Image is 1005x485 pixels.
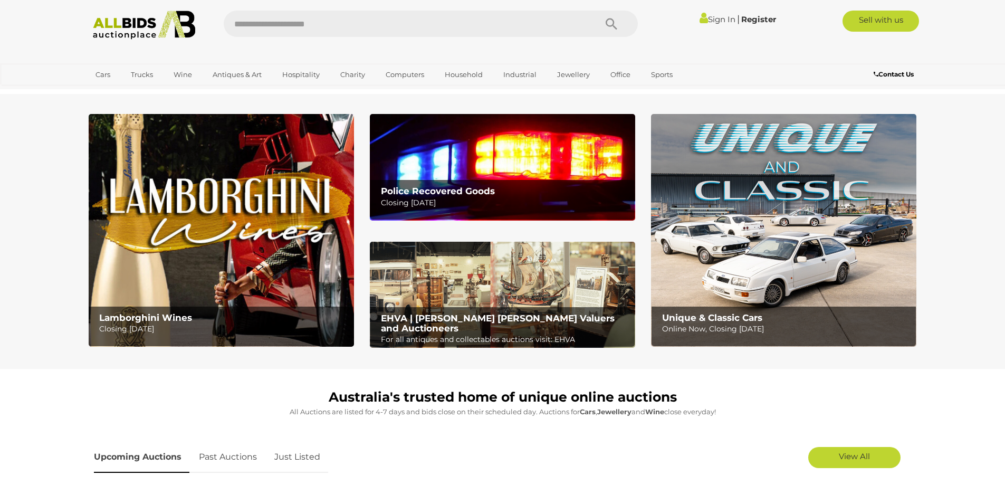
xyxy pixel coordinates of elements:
[381,196,629,210] p: Closing [DATE]
[604,66,637,83] a: Office
[644,66,679,83] a: Sports
[580,407,596,416] strong: Cars
[496,66,543,83] a: Industrial
[94,406,912,418] p: All Auctions are listed for 4-7 days and bids close on their scheduled day. Auctions for , and cl...
[167,66,199,83] a: Wine
[94,390,912,405] h1: Australia's trusted home of unique online auctions
[381,313,615,334] b: EHVA | [PERSON_NAME] [PERSON_NAME] Valuers and Auctioneers
[737,13,740,25] span: |
[99,322,348,336] p: Closing [DATE]
[381,186,495,196] b: Police Recovered Goods
[89,114,354,347] img: Lamborghini Wines
[808,447,901,468] a: View All
[266,442,328,473] a: Just Listed
[874,69,916,80] a: Contact Us
[206,66,269,83] a: Antiques & Art
[645,407,664,416] strong: Wine
[381,333,629,346] p: For all antiques and collectables auctions visit: EHVA
[651,114,916,347] img: Unique & Classic Cars
[124,66,160,83] a: Trucks
[89,66,117,83] a: Cars
[839,451,870,461] span: View All
[333,66,372,83] a: Charity
[89,114,354,347] a: Lamborghini Wines Lamborghini Wines Closing [DATE]
[662,322,911,336] p: Online Now, Closing [DATE]
[585,11,638,37] button: Search
[275,66,327,83] a: Hospitality
[379,66,431,83] a: Computers
[370,114,635,220] img: Police Recovered Goods
[438,66,490,83] a: Household
[94,442,189,473] a: Upcoming Auctions
[191,442,265,473] a: Past Auctions
[87,11,202,40] img: Allbids.com.au
[651,114,916,347] a: Unique & Classic Cars Unique & Classic Cars Online Now, Closing [DATE]
[700,14,735,24] a: Sign In
[89,83,177,101] a: [GEOGRAPHIC_DATA]
[874,70,914,78] b: Contact Us
[741,14,776,24] a: Register
[370,114,635,220] a: Police Recovered Goods Police Recovered Goods Closing [DATE]
[99,312,192,323] b: Lamborghini Wines
[843,11,919,32] a: Sell with us
[370,242,635,348] a: EHVA | Evans Hastings Valuers and Auctioneers EHVA | [PERSON_NAME] [PERSON_NAME] Valuers and Auct...
[370,242,635,348] img: EHVA | Evans Hastings Valuers and Auctioneers
[597,407,631,416] strong: Jewellery
[550,66,597,83] a: Jewellery
[662,312,762,323] b: Unique & Classic Cars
